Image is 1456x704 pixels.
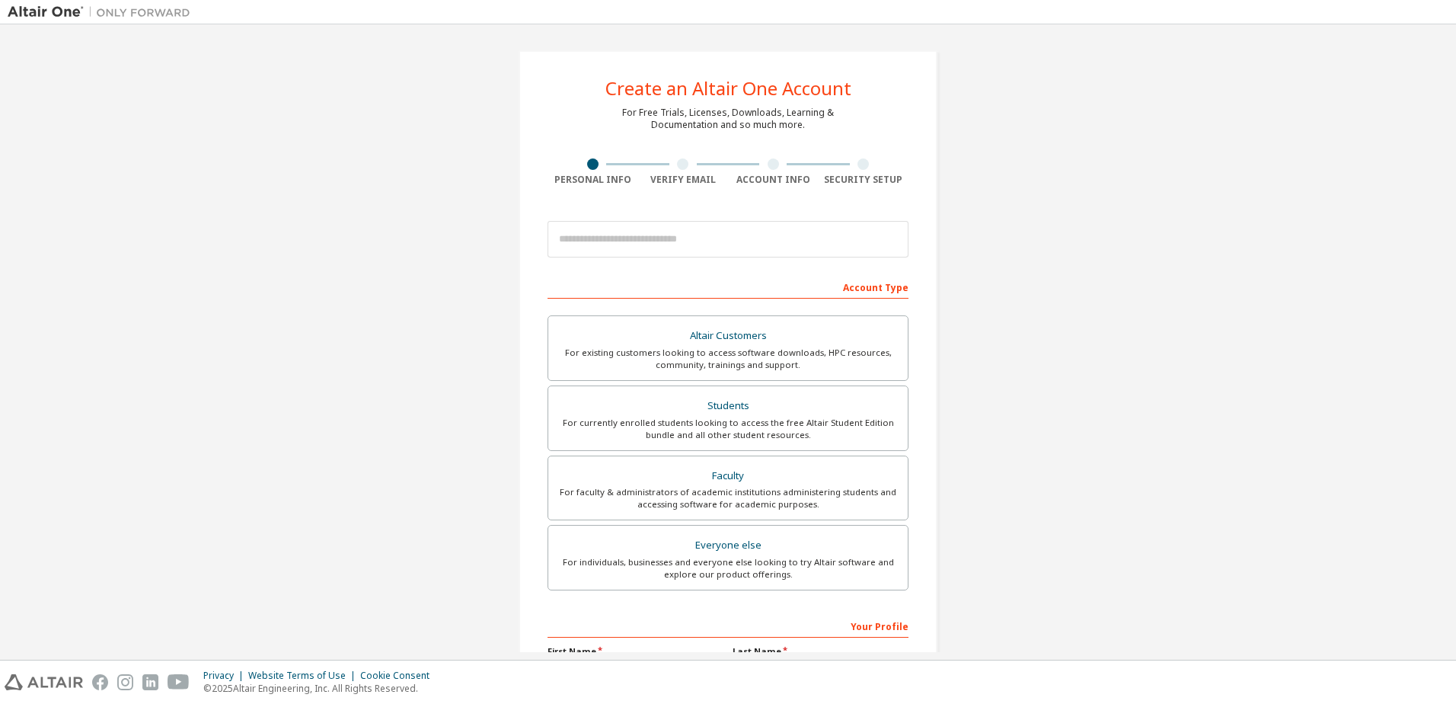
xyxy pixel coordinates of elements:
div: For currently enrolled students looking to access the free Altair Student Edition bundle and all ... [557,417,899,441]
div: Security Setup [819,174,909,186]
img: youtube.svg [168,674,190,690]
div: For faculty & administrators of academic institutions administering students and accessing softwa... [557,486,899,510]
div: Everyone else [557,535,899,556]
p: © 2025 Altair Engineering, Inc. All Rights Reserved. [203,682,439,695]
div: For Free Trials, Licenses, Downloads, Learning & Documentation and so much more. [622,107,834,131]
img: Altair One [8,5,198,20]
img: altair_logo.svg [5,674,83,690]
div: Faculty [557,466,899,487]
div: Verify Email [638,174,729,186]
img: facebook.svg [92,674,108,690]
div: For existing customers looking to access software downloads, HPC resources, community, trainings ... [557,347,899,371]
div: Cookie Consent [360,670,439,682]
div: Your Profile [548,613,908,638]
div: Students [557,395,899,417]
label: Last Name [733,645,908,658]
div: Altair Customers [557,325,899,347]
div: Website Terms of Use [248,670,360,682]
img: linkedin.svg [142,674,158,690]
div: Account Info [728,174,819,186]
div: For individuals, businesses and everyone else looking to try Altair software and explore our prod... [557,556,899,581]
div: Personal Info [548,174,638,186]
div: Account Type [548,274,908,299]
label: First Name [548,645,723,658]
div: Create an Altair One Account [605,79,851,98]
div: Privacy [203,670,248,682]
img: instagram.svg [117,674,133,690]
